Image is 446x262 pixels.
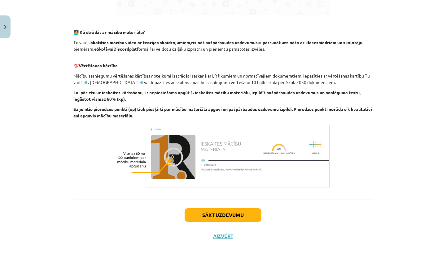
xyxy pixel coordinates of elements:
[73,29,145,35] strong: 🧑‍💻 Kā strādāt ar mācību materiālu?
[137,79,144,85] a: šeit
[4,25,7,29] img: icon-close-lesson-0947bae3869378f0d4975bcd49f059093ad1ed9edebbc8119c70593378902aed.svg
[73,106,372,118] b: Saņemtie pieredzes punkti (xp) tiek piešķirti par mācību materiāla apguvi un pašpārbaudes uzdevum...
[73,73,373,86] p: Mācību sasniegumu vērtēšanas kārtības noteikumi izstrādāti saskaņā ar LR likumiem un normatīvajie...
[191,40,258,45] strong: risināt pašpārbaudes uzdevumus
[81,79,88,85] a: šeit
[73,90,361,102] b: Lai pārietu uz ieskaites kārtošanu, ir nepieciešams apgūt 1. ieskaites mācību materiālu, izpildīt...
[94,46,108,52] strong: eSkolā
[263,40,362,45] strong: pārrunāt uzzināto ar klasesbiedriem un skolotāju
[91,40,190,45] strong: skatīties mācību video ar teorijas skaidrojumiem
[113,46,129,52] strong: Discord
[73,39,373,52] p: Tu varēsi , un , piemēram, vai platformā, lai veidotu dziļāku izpratni un pieņemtu pamatotas izvē...
[185,208,261,222] button: Sākt uzdevumu
[79,63,118,68] b: Vērtēšanas kārtība
[73,56,373,69] p: 💯
[211,233,235,239] button: Aizvērt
